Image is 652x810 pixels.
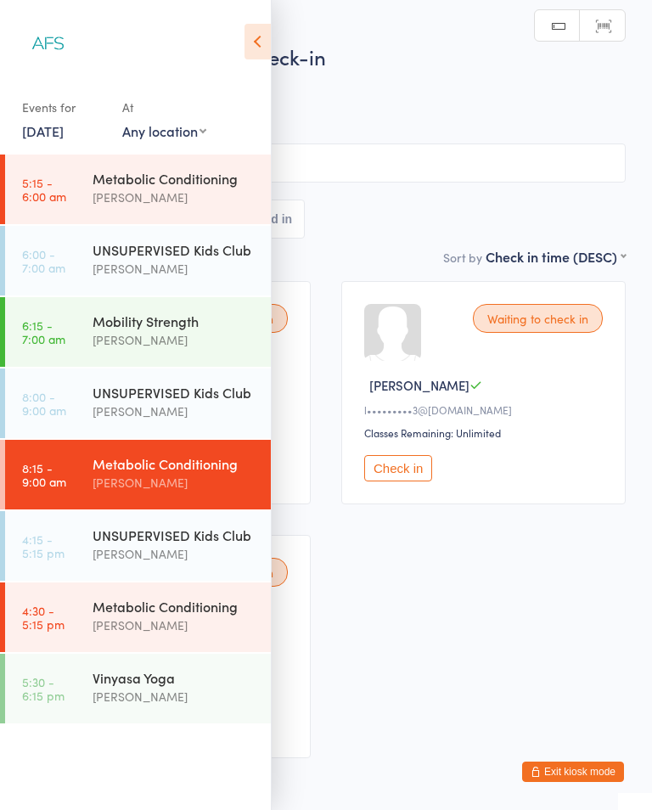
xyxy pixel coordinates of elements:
[26,79,599,96] span: [DATE] 8:15am
[22,604,65,631] time: 4:30 - 5:15 pm
[5,368,271,438] a: 8:00 -9:00 amUNSUPERVISED Kids Club[PERSON_NAME]
[364,425,608,440] div: Classes Remaining: Unlimited
[93,544,256,564] div: [PERSON_NAME]
[93,169,256,188] div: Metabolic Conditioning
[364,455,432,481] button: Check in
[93,259,256,278] div: [PERSON_NAME]
[364,402,608,417] div: l•••••••••3@[DOMAIN_NAME]
[486,247,626,266] div: Check in time (DESC)
[5,440,271,509] a: 8:15 -9:00 amMetabolic Conditioning[PERSON_NAME]
[22,247,65,274] time: 6:00 - 7:00 am
[22,532,65,560] time: 4:15 - 5:15 pm
[22,390,66,417] time: 8:00 - 9:00 am
[473,304,603,333] div: Waiting to check in
[26,42,626,70] h2: Metabolic Conditioni… Check-in
[22,93,105,121] div: Events for
[122,93,206,121] div: At
[93,473,256,492] div: [PERSON_NAME]
[93,526,256,544] div: UNSUPERVISED Kids Club
[5,582,271,652] a: 4:30 -5:15 pmMetabolic Conditioning[PERSON_NAME]
[22,176,66,203] time: 5:15 - 6:00 am
[17,13,81,76] img: Align Fitness Studio
[93,616,256,635] div: [PERSON_NAME]
[22,318,65,346] time: 6:15 - 7:00 am
[93,240,256,259] div: UNSUPERVISED Kids Club
[26,96,599,113] span: [PERSON_NAME]
[22,121,64,140] a: [DATE]
[443,249,482,266] label: Sort by
[93,188,256,207] div: [PERSON_NAME]
[369,376,469,394] span: [PERSON_NAME]
[93,597,256,616] div: Metabolic Conditioning
[5,155,271,224] a: 5:15 -6:00 amMetabolic Conditioning[PERSON_NAME]
[122,121,206,140] div: Any location
[93,383,256,402] div: UNSUPERVISED Kids Club
[93,330,256,350] div: [PERSON_NAME]
[22,461,66,488] time: 8:15 - 9:00 am
[93,668,256,687] div: Vinyasa Yoga
[93,312,256,330] div: Mobility Strength
[26,113,626,130] span: Gym Floor
[5,511,271,581] a: 4:15 -5:15 pmUNSUPERVISED Kids Club[PERSON_NAME]
[522,762,624,782] button: Exit kiosk mode
[5,226,271,295] a: 6:00 -7:00 amUNSUPERVISED Kids Club[PERSON_NAME]
[93,687,256,706] div: [PERSON_NAME]
[22,675,65,702] time: 5:30 - 6:15 pm
[93,454,256,473] div: Metabolic Conditioning
[93,402,256,421] div: [PERSON_NAME]
[5,654,271,723] a: 5:30 -6:15 pmVinyasa Yoga[PERSON_NAME]
[5,297,271,367] a: 6:15 -7:00 amMobility Strength[PERSON_NAME]
[26,143,626,183] input: Search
